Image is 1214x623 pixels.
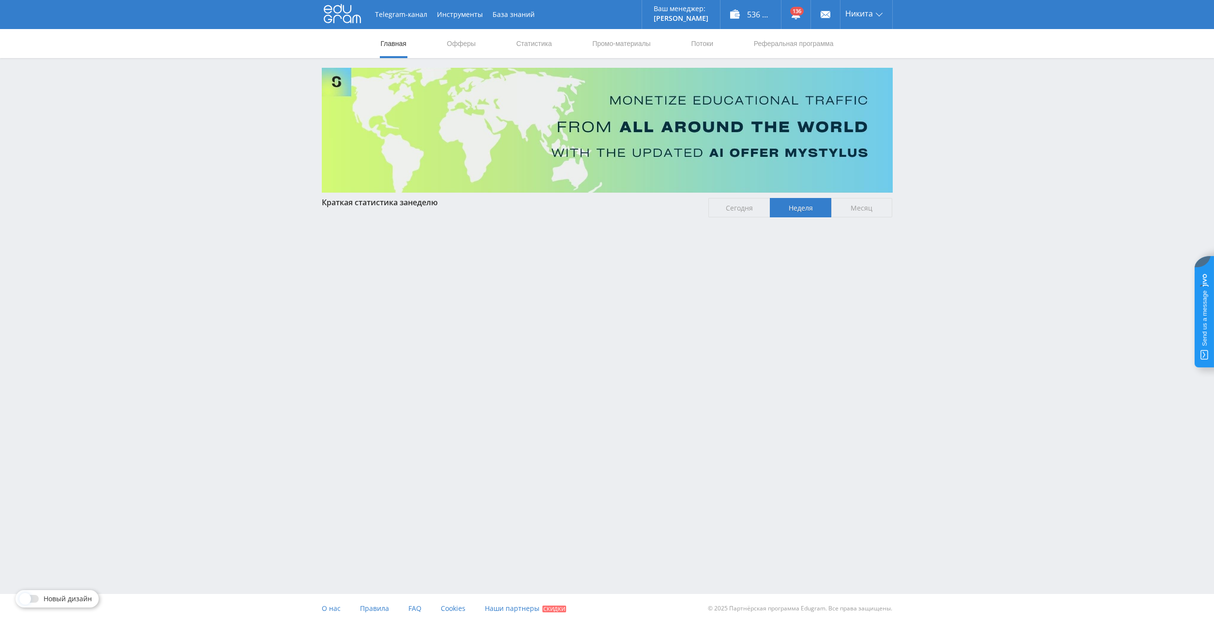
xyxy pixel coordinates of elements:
[322,594,341,623] a: О нас
[441,594,465,623] a: Cookies
[654,15,708,22] p: [PERSON_NAME]
[408,197,438,208] span: неделю
[708,198,770,217] span: Сегодня
[591,29,651,58] a: Промо-материалы
[485,594,566,623] a: Наши партнеры Скидки
[408,604,421,613] span: FAQ
[542,606,566,612] span: Скидки
[322,68,893,193] img: Banner
[380,29,407,58] a: Главная
[690,29,714,58] a: Потоки
[446,29,477,58] a: Офферы
[515,29,553,58] a: Статистика
[322,198,699,207] div: Краткая статистика за
[360,604,389,613] span: Правила
[44,595,92,603] span: Новый дизайн
[322,604,341,613] span: О нас
[408,594,421,623] a: FAQ
[441,604,465,613] span: Cookies
[360,594,389,623] a: Правила
[612,594,892,623] div: © 2025 Партнёрская программа Edugram. Все права защищены.
[770,198,831,217] span: Неделя
[831,198,893,217] span: Месяц
[753,29,835,58] a: Реферальная программа
[485,604,540,613] span: Наши партнеры
[845,10,873,17] span: Никита
[654,5,708,13] p: Ваш менеджер:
